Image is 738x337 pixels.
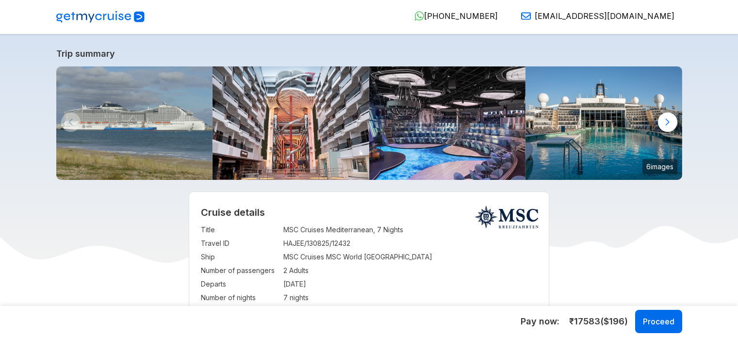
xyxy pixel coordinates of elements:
[201,237,279,250] td: Travel ID
[283,277,537,291] td: [DATE]
[642,159,677,174] small: 6 images
[569,315,628,328] span: ₹ 17583 ($ 196 )
[535,11,674,21] span: [EMAIL_ADDRESS][DOMAIN_NAME]
[283,305,537,318] td: GOA
[279,237,283,250] td: :
[279,277,283,291] td: :
[283,291,537,305] td: 7 nights
[279,264,283,277] td: :
[201,277,279,291] td: Departs
[513,11,674,21] a: [EMAIL_ADDRESS][DOMAIN_NAME]
[56,66,213,180] img: MSC_World_Europa_La_Rochelle.jpg
[407,11,498,21] a: [PHONE_NUMBER]
[283,237,537,250] td: HAJEE/130825/12432
[56,48,682,59] a: Trip summary
[521,316,559,327] h5: Pay now:
[201,223,279,237] td: Title
[213,66,369,180] img: eu_ground-breaking-design.jpg
[201,291,279,305] td: Number of nights
[525,66,682,180] img: msc-world-america-la-plage-pool.jpg
[424,11,498,21] span: [PHONE_NUMBER]
[283,264,537,277] td: 2 Adults
[201,305,279,318] td: Departure Port
[635,310,682,333] button: Proceed
[279,223,283,237] td: :
[283,250,537,264] td: MSC Cruises MSC World [GEOGRAPHIC_DATA]
[369,66,526,180] img: msc-world-europa-panorama-lounge.jpg
[279,250,283,264] td: :
[279,305,283,318] td: :
[201,207,537,218] h2: Cruise details
[521,11,531,21] img: Email
[414,11,424,21] img: WhatsApp
[201,250,279,264] td: Ship
[283,223,537,237] td: MSC Cruises Mediterranean, 7 Nights
[201,264,279,277] td: Number of passengers
[279,291,283,305] td: :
